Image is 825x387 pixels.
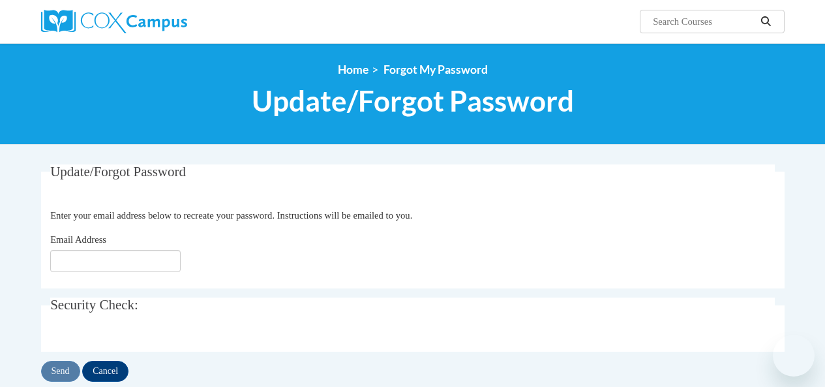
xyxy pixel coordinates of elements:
[252,84,574,118] span: Update/Forgot Password
[652,14,756,29] input: Search Courses
[338,63,368,76] a: Home
[383,63,488,76] span: Forgot My Password
[756,14,775,29] button: Search
[50,234,106,245] span: Email Address
[773,335,815,377] iframe: Button to launch messaging window
[50,164,186,179] span: Update/Forgot Password
[41,10,276,33] a: Cox Campus
[41,10,187,33] img: Cox Campus
[82,361,128,382] input: Cancel
[50,250,181,272] input: Email
[50,297,138,313] span: Security Check:
[50,210,412,221] span: Enter your email address below to recreate your password. Instructions will be emailed to you.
